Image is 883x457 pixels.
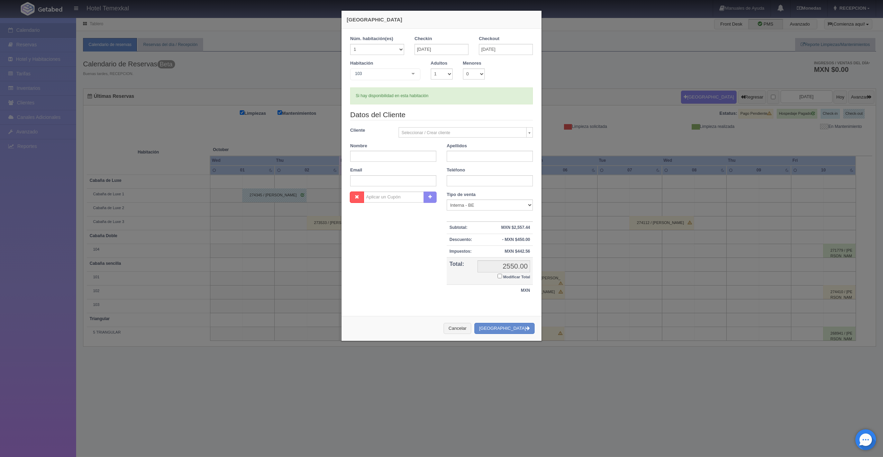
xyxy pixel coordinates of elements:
[350,143,367,149] label: Nombre
[350,60,373,67] label: Habitación
[479,36,499,42] label: Checkout
[350,167,362,174] label: Email
[447,167,465,174] label: Teléfono
[350,110,533,120] legend: Datos del Cliente
[447,222,475,234] th: Subtotal:
[479,44,533,55] input: DD-MM-AAAA
[447,143,467,149] label: Apellidos
[474,323,535,334] button: [GEOGRAPHIC_DATA]
[447,192,476,198] label: Tipo de venta
[503,275,530,279] small: Modificar Total
[415,36,432,42] label: Checkin
[345,127,393,134] label: Cliente
[431,60,447,67] label: Adultos
[353,70,406,77] span: 103
[402,128,524,138] span: Seleccionar / Crear cliente
[502,237,530,242] strong: - MXN $450.00
[347,16,536,23] h4: [GEOGRAPHIC_DATA]
[399,127,533,138] a: Seleccionar / Crear cliente
[444,323,471,334] button: Cancelar
[498,274,502,278] input: Modificar Total
[447,245,475,257] th: Impuestos:
[447,257,475,285] th: Total:
[447,234,475,245] th: Descuento:
[505,249,530,254] strong: MXN $442.56
[350,36,393,42] label: Núm. habitación(es)
[415,44,468,55] input: DD-MM-AAAA
[364,192,424,203] input: Aplicar un Cupón
[463,60,481,67] label: Menores
[501,225,530,230] strong: MXN $2,557.44
[521,288,530,293] strong: MXN
[350,87,533,104] div: Si hay disponibilidad en esta habitación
